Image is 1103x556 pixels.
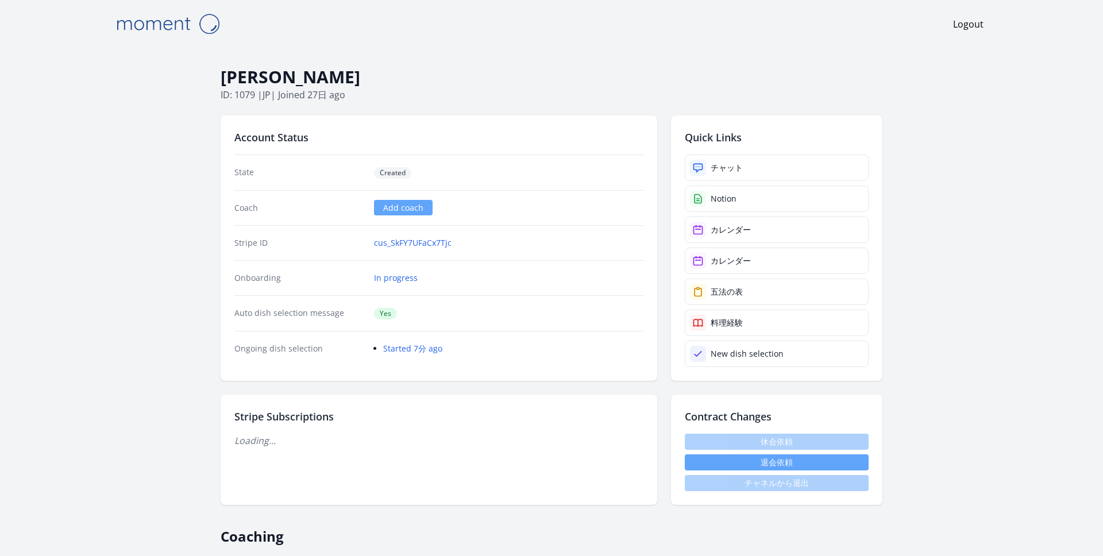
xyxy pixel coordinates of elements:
[685,341,869,367] a: New dish selection
[234,272,365,284] dt: Onboarding
[221,519,882,545] h2: Coaching
[374,237,452,249] a: cus_SkFY7UFaCx7Tjc
[374,308,397,319] span: Yes
[685,129,869,145] h2: Quick Links
[234,167,365,179] dt: State
[685,155,869,181] a: チャット
[685,217,869,243] a: カレンダー
[110,9,225,38] img: Moment
[711,224,751,235] div: カレンダー
[234,434,643,447] p: Loading...
[711,162,743,173] div: チャット
[263,88,271,101] span: jp
[221,66,882,88] h1: [PERSON_NAME]
[234,129,643,145] h2: Account Status
[374,200,433,215] a: Add coach
[685,408,869,424] h2: Contract Changes
[711,317,743,329] div: 料理経験
[374,167,411,179] span: Created
[685,434,869,450] span: 休会依頼
[234,343,365,354] dt: Ongoing dish selection
[685,310,869,336] a: 料理経験
[383,343,442,354] a: Started 7分 ago
[234,202,365,214] dt: Coach
[685,475,869,491] span: チャネルから退出
[711,255,751,267] div: カレンダー
[711,348,784,360] div: New dish selection
[953,17,984,31] a: Logout
[711,193,736,204] div: Notion
[685,248,869,274] a: カレンダー
[234,408,643,424] h2: Stripe Subscriptions
[685,186,869,212] a: Notion
[685,279,869,305] a: 五法の表
[221,88,882,102] p: ID: 1079 | | Joined 27日 ago
[685,454,869,470] button: 退会依頼
[234,237,365,249] dt: Stripe ID
[374,272,418,284] a: In progress
[711,286,743,298] div: 五法の表
[234,307,365,319] dt: Auto dish selection message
